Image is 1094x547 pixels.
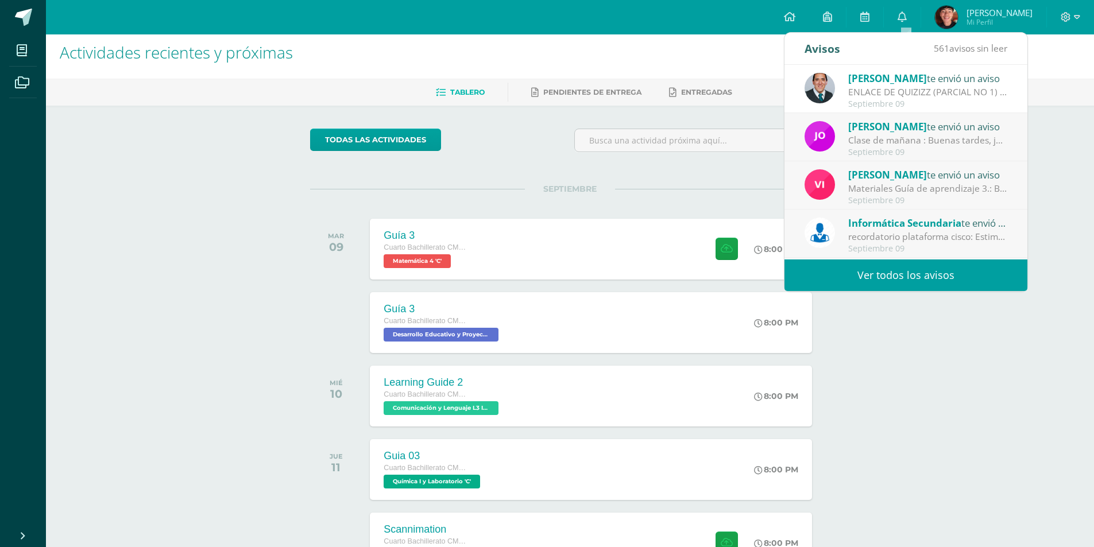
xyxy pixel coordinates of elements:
div: 11 [330,460,343,474]
span: Matemática 4 'C' [384,254,451,268]
span: Química I y Laboratorio 'C' [384,475,480,488]
div: Septiembre 09 [848,244,1008,254]
div: recordatorio plataforma cisco: Estimados alumnos se les recuerda que la fecha limite para la entr... [848,230,1008,243]
span: Informática Secundaria [848,216,961,230]
div: 8:00 PM [754,244,798,254]
div: Septiembre 09 [848,99,1008,109]
span: [PERSON_NAME] [848,120,927,133]
span: 561 [934,42,949,55]
div: te envió un aviso [848,71,1008,86]
a: todas las Actividades [310,129,441,151]
span: [PERSON_NAME] [967,7,1033,18]
div: JUE [330,452,343,460]
span: Cuarto Bachillerato CMP Bachillerato en CCLL con Orientación en Computación [384,464,470,472]
div: MAR [328,232,344,240]
a: Pendientes de entrega [531,83,641,102]
img: 2306758994b507d40baaa54be1d4aa7e.png [805,73,835,103]
span: Desarrollo Educativo y Proyecto de Vida 'C' [384,328,498,342]
div: Septiembre 09 [848,148,1008,157]
span: Cuarto Bachillerato CMP Bachillerato en CCLL con Orientación en Computación [384,537,470,545]
div: Guía 3 [384,230,470,242]
div: 8:00 PM [754,391,798,401]
input: Busca una actividad próxima aquí... [575,129,829,152]
div: Guia 03 [384,450,483,462]
span: Cuarto Bachillerato CMP Bachillerato en CCLL con Orientación en Computación [384,390,470,398]
span: avisos sin leer [934,42,1007,55]
a: Tablero [436,83,485,102]
span: Cuarto Bachillerato CMP Bachillerato en CCLL con Orientación en Computación [384,317,470,325]
img: bd6d0aa147d20350c4821b7c643124fa.png [805,169,835,200]
span: Mi Perfil [967,17,1033,27]
div: Materiales Guía de aprendizaje 3.: Buenos días estimados estudiantes. Les comparto el listado de ... [848,182,1008,195]
div: te envió un aviso [848,215,1008,230]
div: 8:00 PM [754,317,798,328]
div: Septiembre 09 [848,196,1008,205]
a: Entregadas [669,83,732,102]
div: te envió un aviso [848,119,1008,134]
span: SEPTIEMBRE [525,184,615,194]
a: Ver todos los avisos [784,259,1027,291]
div: ENLACE DE QUIZIZZ (PARCIAL NO 1) / IV UNIDAD: Buenas tardes/noches Estimados todos Bendiciones, P... [848,86,1008,99]
img: 6614adf7432e56e5c9e182f11abb21f1.png [805,121,835,152]
span: [PERSON_NAME] [848,72,927,85]
span: Actividades recientes y próximas [60,41,293,63]
span: Pendientes de entrega [543,88,641,96]
div: Clase de mañana : Buenas tardes, jóvenes: Les recuerdo que mañana tendremos un pequeño compartir ... [848,134,1008,147]
div: 09 [328,240,344,254]
img: e70995bc0ba08f5659a4fe66d06bdeef.png [935,6,958,29]
span: Entregadas [681,88,732,96]
span: Cuarto Bachillerato CMP Bachillerato en CCLL con Orientación en Computación [384,243,470,251]
span: Comunicación y Lenguaje L3 Inglés 'C' [384,401,498,415]
div: 10 [330,387,343,401]
span: [PERSON_NAME] [848,168,927,181]
div: Scannimation [384,523,470,536]
span: Tablero [450,88,485,96]
img: 6ed6846fa57649245178fca9fc9a58dd.png [805,218,835,248]
div: Learning Guide 2 [384,377,501,389]
div: MIÉ [330,379,343,387]
div: Guía 3 [384,303,501,315]
div: 8:00 PM [754,464,798,475]
div: te envió un aviso [848,167,1008,182]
